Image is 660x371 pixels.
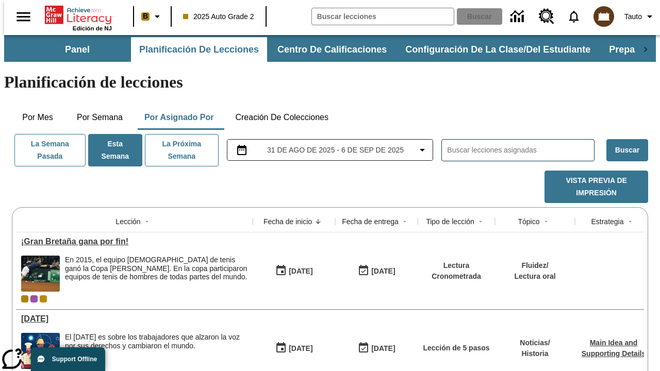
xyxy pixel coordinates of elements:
span: 2025 Auto Grade 2 [183,11,254,22]
div: OL 2025 Auto Grade 3 [30,295,38,302]
span: Edición de NJ [73,25,112,31]
div: Subbarra de navegación [4,35,656,62]
span: Tauto [624,11,642,22]
a: ¡Gran Bretaña gana por fin!, Lecciones [21,237,247,246]
p: Lectura Cronometrada [423,260,490,282]
h1: Planificación de lecciones [4,73,656,92]
button: Seleccione el intervalo de fechas opción del menú [232,144,429,156]
button: Por semana [69,105,131,130]
button: Sort [474,215,487,228]
button: Centro de calificaciones [269,37,395,62]
button: Planificación de lecciones [131,37,267,62]
a: Día del Trabajo, Lecciones [21,314,247,324]
button: La semana pasada [14,134,86,166]
span: Support Offline [52,356,97,363]
div: El Día del Trabajo es sobre los trabajadores que alzaron la voz por sus derechos y cambiaron el m... [65,333,247,369]
div: Tipo de lección [426,216,474,227]
button: Sort [624,215,636,228]
div: El [DATE] es sobre los trabajadores que alzaron la voz por sus derechos y cambiaron el mundo. [65,333,247,350]
button: Por mes [12,105,63,130]
button: Configuración de la clase/del estudiante [397,37,599,62]
div: En 2015, el equipo británico de tenis ganó la Copa Davis. En la copa participaron equipos de teni... [65,256,247,292]
button: Vista previa de impresión [544,171,648,203]
div: Fecha de inicio [263,216,312,227]
div: [DATE] [289,342,312,355]
div: En 2015, el equipo [DEMOGRAPHIC_DATA] de tenis ganó la Copa [PERSON_NAME]. En la copa participaro... [65,256,247,281]
div: [DATE] [371,342,395,355]
button: Sort [540,215,552,228]
span: 31 de ago de 2025 - 6 de sep de 2025 [267,145,404,156]
div: ¡Gran Bretaña gana por fin! [21,237,247,246]
span: B [143,10,148,23]
div: [DATE] [371,265,395,278]
p: Noticias / [520,338,550,348]
p: Fluidez / [514,260,555,271]
button: Escoja un nuevo avatar [587,3,620,30]
img: una pancarta con fondo azul muestra la ilustración de una fila de diferentes hombres y mujeres co... [21,333,60,369]
svg: Collapse Date Range Filter [416,144,428,156]
p: Lectura oral [514,271,555,282]
button: Support Offline [31,347,105,371]
div: Lección [115,216,140,227]
a: Centro de recursos, Se abrirá en una pestaña nueva. [533,3,560,30]
button: Buscar [606,139,648,161]
button: 09/07/25: Último día en que podrá accederse la lección [354,339,399,358]
div: Estrategia [591,216,623,227]
a: Notificaciones [560,3,587,30]
button: Panel [26,37,129,62]
button: Por asignado por [136,105,222,130]
div: New 2025 class [40,295,47,302]
img: Tenista británico Andy Murray extendiendo todo su cuerpo para alcanzar una pelota durante un part... [21,256,60,292]
button: Boost El color de la clase es anaranjado claro. Cambiar el color de la clase. [137,7,168,26]
div: Clase actual [21,295,28,302]
button: Esta semana [88,134,142,166]
input: Buscar campo [312,8,454,25]
button: La próxima semana [145,134,219,166]
div: [DATE] [289,265,312,278]
div: Portada [45,4,112,31]
button: Sort [399,215,411,228]
button: Sort [141,215,153,228]
button: Abrir el menú lateral [8,2,39,32]
button: 09/07/25: Último día en que podrá accederse la lección [354,261,399,281]
div: Tópico [518,216,539,227]
button: Perfil/Configuración [620,7,660,26]
div: Subbarra de navegación [25,37,635,62]
p: Lección de 5 pasos [423,343,489,353]
button: Sort [312,215,324,228]
button: 09/01/25: Primer día en que estuvo disponible la lección [272,339,316,358]
button: 09/01/25: Primer día en que estuvo disponible la lección [272,261,316,281]
div: Fecha de entrega [342,216,399,227]
a: Main Idea and Supporting Details [582,339,646,358]
a: Portada [45,5,112,25]
p: Historia [520,348,550,359]
a: Centro de información [504,3,533,31]
div: Pestañas siguientes [635,37,656,62]
div: Día del Trabajo [21,314,247,324]
input: Buscar lecciones asignadas [447,143,594,158]
img: avatar image [593,6,614,27]
button: Creación de colecciones [227,105,337,130]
